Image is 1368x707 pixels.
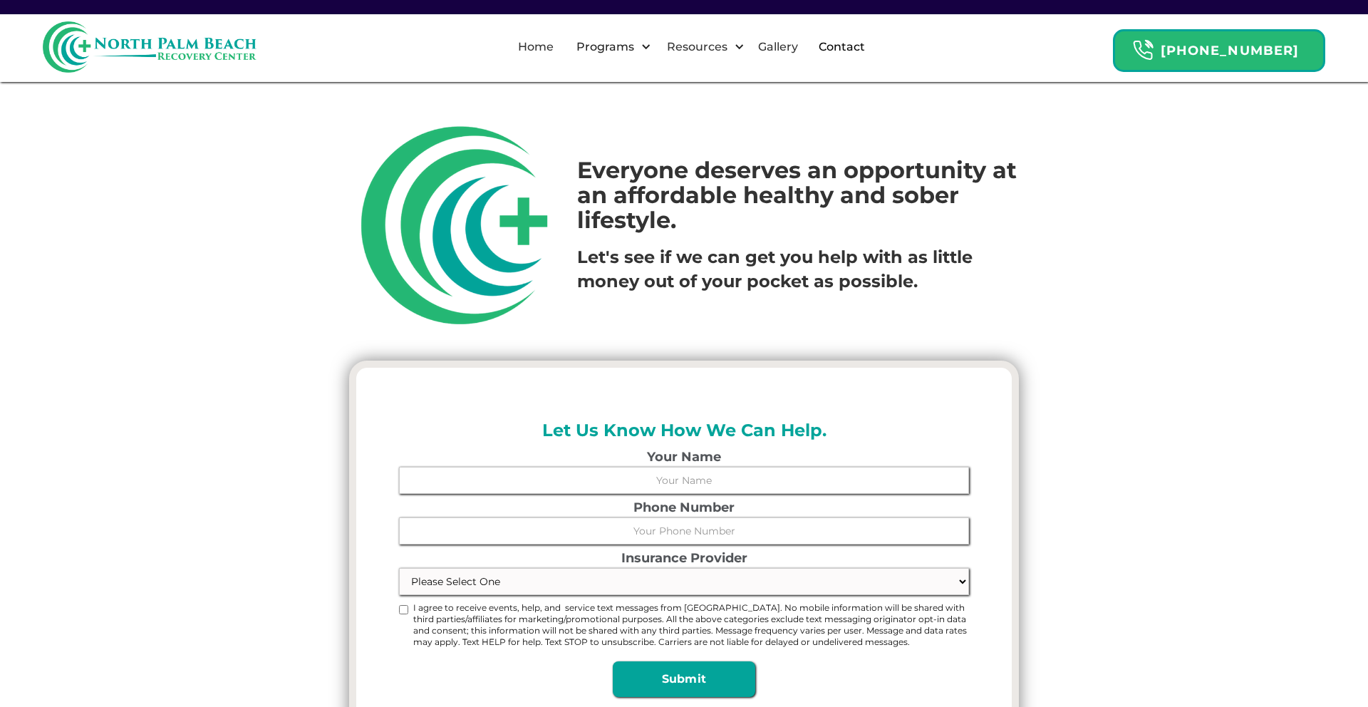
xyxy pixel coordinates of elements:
[413,602,969,648] span: I agree to receive events, help, and service text messages from [GEOGRAPHIC_DATA]. No mobile info...
[564,24,655,70] div: Programs
[750,24,807,70] a: Gallery
[399,605,408,614] input: I agree to receive events, help, and service text messages from [GEOGRAPHIC_DATA]. No mobile info...
[1132,39,1154,61] img: Header Calendar Icons
[613,661,755,697] input: Submit
[399,517,969,545] input: Your Phone Number
[399,450,969,698] form: Name, Number
[1113,22,1325,72] a: Header Calendar Icons[PHONE_NUMBER]
[399,501,969,514] label: Phone Number
[399,552,969,564] label: Insurance Provider
[573,38,638,56] div: Programs
[399,418,969,443] h2: Let Us Know How We Can Help.
[577,245,1019,293] p: ‍
[399,450,969,463] label: Your Name
[399,467,969,494] input: Your Name
[810,24,874,70] a: Contact
[577,158,1019,233] h1: Everyone deserves an opportunity at an affordable healthy and sober lifestyle.
[509,24,562,70] a: Home
[1161,43,1299,58] strong: [PHONE_NUMBER]
[655,24,748,70] div: Resources
[577,247,973,291] strong: Let's see if we can get you help with as little money out of your pocket as possible.
[663,38,731,56] div: Resources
